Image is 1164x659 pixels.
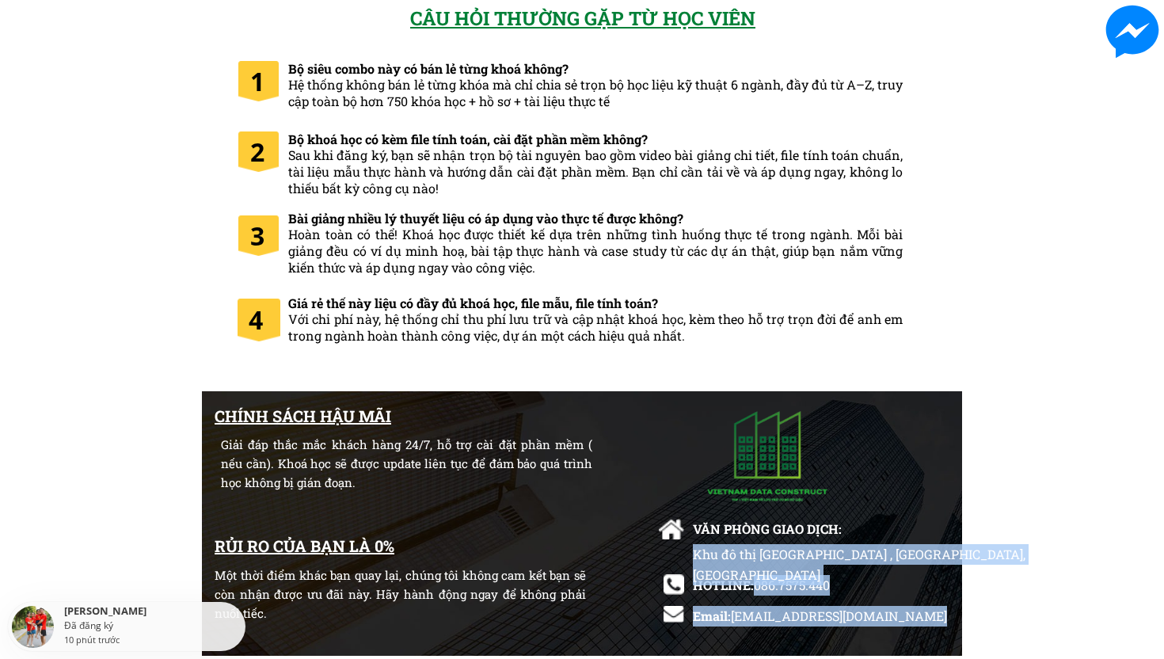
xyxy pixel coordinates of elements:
[221,435,592,492] div: Giải đáp thắc mắc khách hàng 24/7, hỗ trợ cài đặt phần mềm ( nếu cần). Khoá học sẽ được update li...
[731,608,947,624] span: [EMAIL_ADDRESS][DOMAIN_NAME]
[64,619,242,633] div: Đã đăng ký
[693,606,958,627] div: Email:
[64,633,120,647] div: 10 phút trước
[64,606,242,619] div: [PERSON_NAME]
[249,299,271,340] h1: 4
[288,76,903,109] span: Hệ thống không bán lẻ từng khóa mà chỉ chia sẻ trọn bộ học liệu kỹ thuật 6 ngành, đầy đủ từ A–Z, ...
[693,519,853,539] div: VĂN PHÒNG GIAO DỊCH:
[288,310,903,344] span: Với chi phí này, hệ thống chỉ thu phí lưu trữ và cập nhật khoá học, kèm theo hỗ trợ trọn đời để a...
[288,211,903,276] h3: Bài giảng nhiều lý thuyết liệu có áp dụng vào thực tế được không?
[215,403,538,429] h1: CHÍNH SÁCH HẬU MÃI
[215,566,586,623] div: Một thời điểm khác bạn quay lại, chúng tôi không cam kết bạn sẽ còn nhận được ưu đãi này. Hãy hàn...
[693,544,1064,605] div: Khu đô thị [GEOGRAPHIC_DATA] , [GEOGRAPHIC_DATA], [GEOGRAPHIC_DATA]
[410,3,764,33] h2: CÂU HỎI THƯỜNG GẶP TỪ HỌC VIÊN
[288,131,903,197] h3: Bộ khoá học có kèm file tính toán, cài đặt phần mềm không?
[250,131,276,172] h1: 2
[215,533,586,558] div: RỦI RO CỦA BẠN LÀ 0%
[250,215,276,256] h1: 3
[288,226,903,276] span: Hoàn toàn có thể! Khoá học được thiết kế dựa trên những tình huống thực tế trong ngành. Mỗi bài g...
[288,147,903,196] span: Sau khi đăng ký, bạn sẽ nhận trọn bộ tài nguyên bao gồm video bài giảng chi tiết, file tính toán ...
[288,61,903,110] h3: Bộ siêu combo này có bán lẻ từng khoá không?
[288,295,903,345] h3: Giá rẻ thế này liệu có đầy đủ khoá học, file mẫu, file tính toán?
[250,61,276,101] h1: 1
